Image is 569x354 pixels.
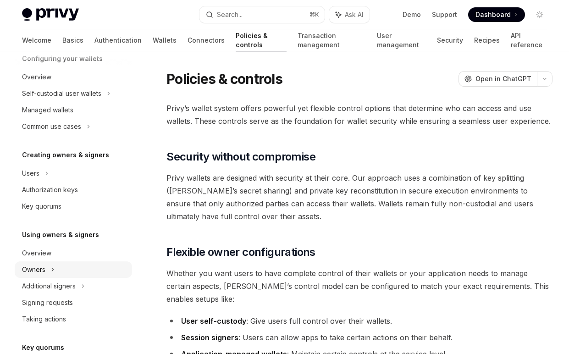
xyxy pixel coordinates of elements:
[15,294,132,311] a: Signing requests
[15,245,132,261] a: Overview
[22,88,101,99] div: Self-custodial user wallets
[153,29,177,51] a: Wallets
[217,9,243,20] div: Search...
[166,171,552,223] span: Privy wallets are designed with security at their core. Our approach uses a combination of key sp...
[345,10,363,19] span: Ask AI
[22,201,61,212] div: Key quorums
[15,102,132,118] a: Managed wallets
[15,198,132,215] a: Key quorums
[432,10,457,19] a: Support
[474,29,500,51] a: Recipes
[22,72,51,83] div: Overview
[459,71,537,87] button: Open in ChatGPT
[181,333,238,342] strong: Session signers
[532,7,547,22] button: Toggle dark mode
[236,29,287,51] a: Policies & controls
[329,6,370,23] button: Ask AI
[22,281,76,292] div: Additional signers
[22,8,79,21] img: light logo
[199,6,325,23] button: Search...⌘K
[22,184,78,195] div: Authorization keys
[15,311,132,327] a: Taking actions
[166,149,315,164] span: Security without compromise
[62,29,83,51] a: Basics
[22,248,51,259] div: Overview
[166,71,282,87] h1: Policies & controls
[22,297,73,308] div: Signing requests
[377,29,426,51] a: User management
[22,342,64,353] h5: Key quorums
[166,267,552,305] span: Whether you want users to have complete control of their wallets or your application needs to man...
[22,29,51,51] a: Welcome
[166,102,552,127] span: Privy’s wallet system offers powerful yet flexible control options that determine who can access ...
[15,182,132,198] a: Authorization keys
[511,29,547,51] a: API reference
[403,10,421,19] a: Demo
[166,245,315,260] span: Flexible owner configurations
[475,74,531,83] span: Open in ChatGPT
[22,168,39,179] div: Users
[166,315,552,327] li: : Give users full control over their wallets.
[309,11,319,18] span: ⌘ K
[475,10,511,19] span: Dashboard
[298,29,366,51] a: Transaction management
[166,331,552,344] li: : Users can allow apps to take certain actions on their behalf.
[22,314,66,325] div: Taking actions
[22,229,99,240] h5: Using owners & signers
[181,316,246,326] strong: User self-custody
[22,149,109,160] h5: Creating owners & signers
[94,29,142,51] a: Authentication
[468,7,525,22] a: Dashboard
[22,105,73,116] div: Managed wallets
[15,69,132,85] a: Overview
[188,29,225,51] a: Connectors
[22,121,81,132] div: Common use cases
[437,29,463,51] a: Security
[22,264,45,275] div: Owners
